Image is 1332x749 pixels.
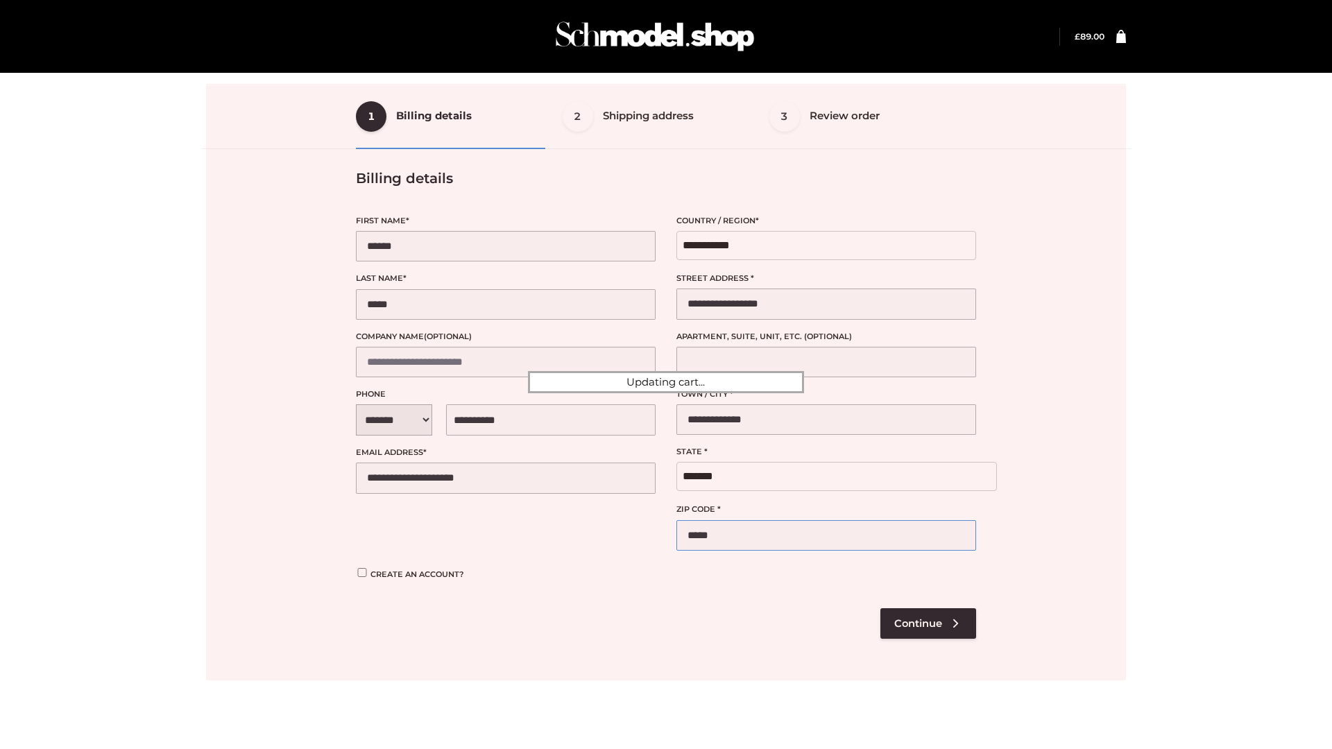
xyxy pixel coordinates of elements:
img: Schmodel Admin 964 [551,9,759,64]
a: £89.00 [1075,31,1104,42]
bdi: 89.00 [1075,31,1104,42]
div: Updating cart... [528,371,804,393]
span: £ [1075,31,1080,42]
